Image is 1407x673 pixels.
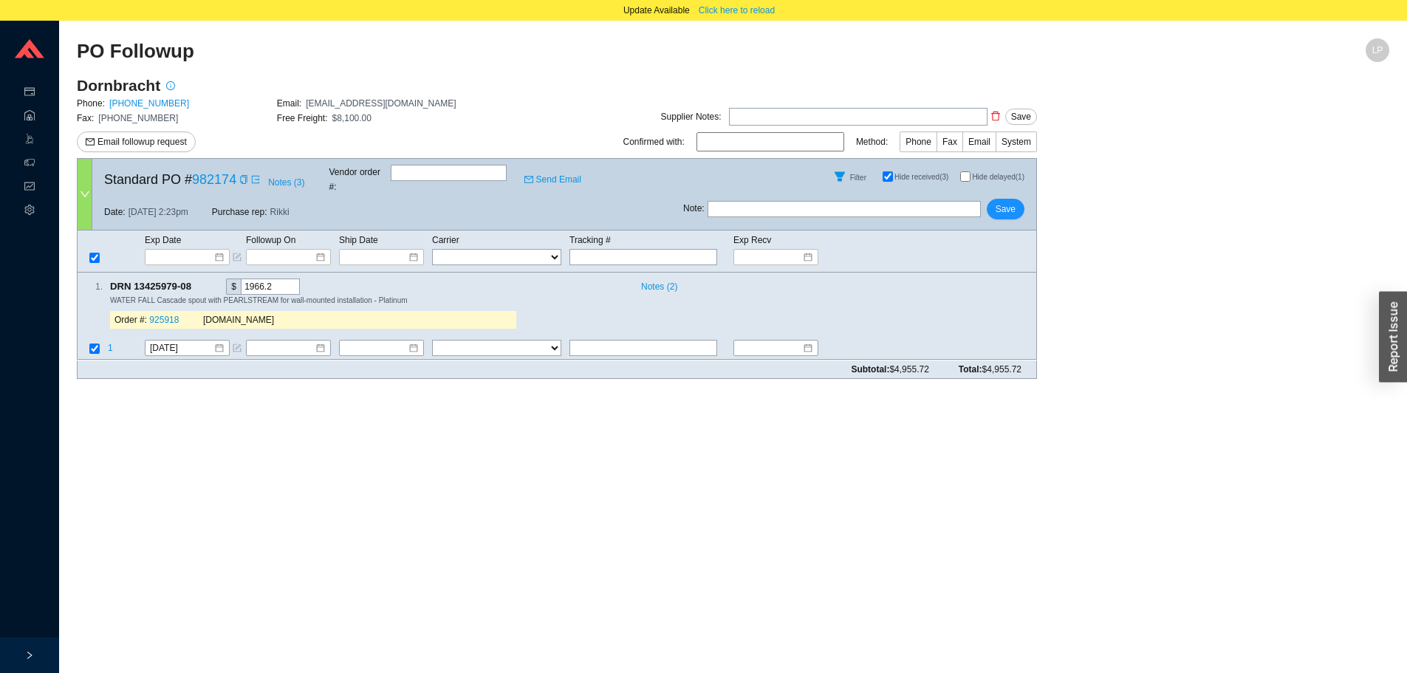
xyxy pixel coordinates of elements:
[569,235,611,245] span: Tracking #
[982,364,1021,375] span: $4,955.72
[108,344,113,354] span: 1
[104,168,236,191] span: Standard PO #
[1011,109,1031,124] span: Save
[77,113,94,123] span: Fax:
[25,651,34,660] span: right
[233,344,242,353] span: form
[77,131,196,152] button: mailEmail followup request
[77,98,105,109] span: Phone:
[129,205,188,219] span: [DATE] 2:23pm
[226,279,241,295] div: $
[233,253,242,262] span: form
[203,315,274,326] span: [DOMAIN_NAME]
[267,174,305,185] button: Notes (3)
[212,205,267,219] span: Purchase rep:
[641,279,677,294] span: Notes ( 2 )
[114,315,147,326] span: Order #:
[432,235,459,245] span: Carrier
[239,175,248,184] span: copy
[24,176,35,199] span: fund
[239,172,248,187] div: Copy
[194,279,204,295] div: Copy
[634,279,678,289] button: Notes (2)
[883,171,893,182] input: Hide received(3)
[97,134,187,149] span: Email followup request
[110,296,408,304] span: WATER FALL Cascade spout with PEARLSTREAM for wall-mounted installation - Platinum
[1002,137,1031,147] span: System
[1372,38,1383,62] span: LP
[851,362,928,377] span: Subtotal:
[277,113,328,123] span: Free Freight:
[1005,109,1037,125] button: Save
[699,3,775,18] span: Click here to reload
[149,315,179,326] a: 925918
[960,171,970,182] input: Hide delayed(1)
[829,171,851,182] span: filter
[192,172,236,187] a: 982174
[661,109,722,124] div: Supplier Notes:
[98,113,178,123] span: [PHONE_NUMBER]
[110,279,204,295] span: DRN 13425979-08
[78,279,103,294] div: 1 .
[145,235,181,245] span: Exp Date
[77,38,1061,64] h2: PO Followup
[339,235,378,245] span: Ship Date
[77,75,160,96] h3: Dornbracht
[24,199,35,223] span: setting
[86,137,95,148] span: mail
[150,341,213,356] input: 9/8/2025
[109,98,189,109] a: [PHONE_NUMBER]
[329,165,388,194] span: Vendor order # :
[80,189,90,199] span: down
[683,201,705,217] span: Note :
[161,81,180,90] span: info-circle
[268,175,304,190] span: Notes ( 3 )
[972,173,1024,181] span: Hide delayed (1)
[270,205,290,219] span: Rikki
[828,165,852,188] button: Filter
[524,175,533,184] span: mail
[968,137,990,147] span: Email
[524,172,581,187] a: mailSend Email
[988,111,1003,121] span: delete
[104,205,126,219] span: Date:
[987,199,1024,219] button: Save
[959,362,1021,377] span: Total:
[277,98,301,109] span: Email:
[623,131,1037,152] div: Confirmed with: Method:
[251,175,260,184] span: export
[894,173,948,181] span: Hide received (3)
[251,172,260,187] a: export
[733,235,771,245] span: Exp Recv
[332,113,372,123] span: $8,100.00
[889,364,928,375] span: $4,955.72
[24,81,35,105] span: credit-card
[306,98,456,109] span: [EMAIL_ADDRESS][DOMAIN_NAME]
[850,174,866,182] span: Filter
[160,75,181,96] button: info-circle
[906,137,931,147] span: Phone
[996,202,1016,216] span: Save
[987,106,1004,126] button: delete
[246,235,295,245] span: Followup On
[942,137,957,147] span: Fax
